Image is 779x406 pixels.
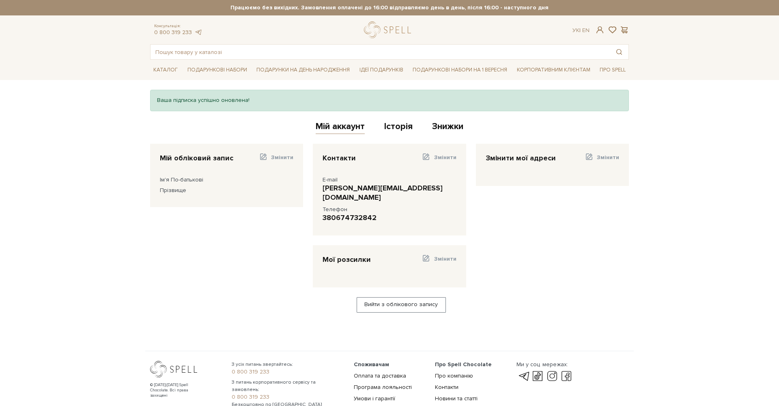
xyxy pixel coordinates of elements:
strong: Працюємо без вихідних. Замовлення оплачені до 16:00 відправляємо день в день, після 16:00 - насту... [150,4,629,11]
a: telegram [516,371,530,381]
div: Ваша підписка успішно оновлена! [150,90,629,111]
a: Умови і гарантії [354,395,395,402]
div: Ук [572,27,590,34]
div: Мій обліковий запис [160,153,233,163]
span: Про Spell Chocolate [435,361,492,368]
a: En [582,27,590,34]
a: Подарункові набори на 1 Вересня [409,63,510,77]
div: © [DATE]-[DATE] Spell Chocolate. Всі права захищені [150,382,205,398]
a: Каталог [150,64,181,76]
a: Змінити [585,153,619,166]
a: Подарунки на День народження [253,64,353,76]
a: tik-tok [531,371,544,381]
a: Подарункові набори [184,64,250,76]
span: E-mail [323,176,338,183]
div: [PERSON_NAME][EMAIL_ADDRESS][DOMAIN_NAME] [323,184,456,203]
a: Змінити [259,153,293,166]
a: Корпоративним клієнтам [514,63,594,77]
div: Ми у соц. мережах: [516,361,573,368]
span: Змінити [434,255,456,262]
button: Пошук товару у каталозі [610,45,628,59]
span: | [579,27,581,34]
a: 0 800 319 233 [232,393,344,401]
span: Ім'я По-батькові [160,176,203,183]
a: Знижки [432,121,463,134]
span: Змінити [434,154,456,161]
a: facebook [560,371,573,381]
a: 0 800 319 233 [154,29,192,36]
span: Консультація: [154,24,202,29]
a: instagram [545,371,559,381]
div: Змінити мої адреси [486,153,556,163]
a: Ідеї подарунків [356,64,407,76]
a: telegram [194,29,202,36]
span: Споживачам [354,361,389,368]
a: Вийти з облікового запису [357,297,446,313]
div: Контакти [323,153,356,163]
a: Контакти [435,384,458,391]
div: 380674732842 [323,213,456,222]
a: Оплата та доставка [354,372,406,379]
a: Змінити [422,153,456,166]
span: З питань корпоративного сервісу та замовлень: [232,379,344,393]
a: Про компанію [435,372,473,379]
span: Прізвище [160,187,186,194]
span: Змінити [271,154,293,161]
a: Новини та статті [435,395,478,402]
a: Мій аккаунт [316,121,365,134]
span: З усіх питань звертайтесь: [232,361,344,368]
span: Змінити [597,154,619,161]
a: Про Spell [596,64,629,76]
input: Пошук товару у каталозі [151,45,610,59]
a: Історія [384,121,413,134]
div: Мої розсилки [323,255,371,264]
a: logo [364,22,415,38]
a: Програма лояльності [354,384,412,391]
span: Телефон [323,206,347,213]
a: 0 800 319 233 [232,368,344,376]
a: Змінити [422,255,456,268]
